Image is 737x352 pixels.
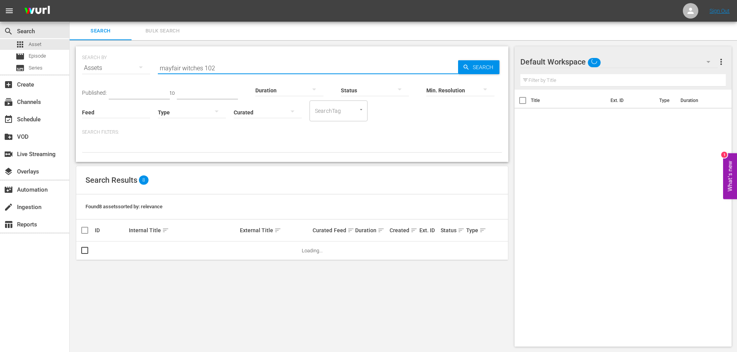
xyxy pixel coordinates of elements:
span: sort [479,227,486,234]
span: sort [410,227,417,234]
span: Search Results [85,175,137,185]
span: Reports [4,220,13,229]
span: Live Streaming [4,150,13,159]
span: to [170,90,175,96]
span: Search [4,27,13,36]
span: Create [4,80,13,89]
span: sort [274,227,281,234]
span: Found 8 assets sorted by: relevance [85,204,162,209]
th: Duration [676,90,722,111]
span: Search [470,60,499,74]
span: Bulk Search [136,27,189,36]
span: more_vert [716,57,726,66]
div: Assets [82,57,150,79]
div: Curated [313,227,332,233]
img: ans4CAIJ8jUAAAAAAAAAAAAAAAAAAAAAAAAgQb4GAAAAAAAAAAAAAAAAAAAAAAAAJMjXAAAAAAAAAAAAAAAAAAAAAAAAgAT5G... [19,2,56,20]
span: Ingestion [4,202,13,212]
span: Channels [4,97,13,107]
span: sort [162,227,169,234]
div: Duration [355,226,387,235]
button: Open [357,106,365,113]
th: Title [531,90,606,111]
div: Feed [334,226,353,235]
div: Status [441,226,464,235]
span: Search [74,27,127,36]
div: Created [390,226,417,235]
span: Overlays [4,167,13,176]
a: Sign Out [710,8,730,14]
div: 1 [721,151,727,158]
th: Type [655,90,676,111]
div: Internal Title [129,226,238,235]
button: Open Feedback Widget [723,153,737,199]
span: Episode [29,52,46,60]
button: more_vert [716,53,726,71]
span: sort [378,227,385,234]
span: Series [29,64,43,72]
span: VOD [4,132,13,141]
div: Default Workspace [520,51,718,73]
span: 8 [139,175,149,185]
span: menu [5,6,14,15]
p: Search Filters: [82,129,502,136]
th: Ext. ID [606,90,655,111]
span: Episode [15,52,25,61]
span: Series [15,63,25,73]
div: Type [466,226,481,235]
span: Loading... [302,248,323,253]
span: Automation [4,185,13,194]
div: ID [95,227,127,233]
span: Asset [15,40,25,49]
span: Published: [82,90,107,96]
span: sort [458,227,465,234]
span: Schedule [4,115,13,124]
button: Search [458,60,499,74]
span: sort [347,227,354,234]
span: Asset [29,41,41,48]
div: Ext. ID [419,227,438,233]
div: External Title [240,226,310,235]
